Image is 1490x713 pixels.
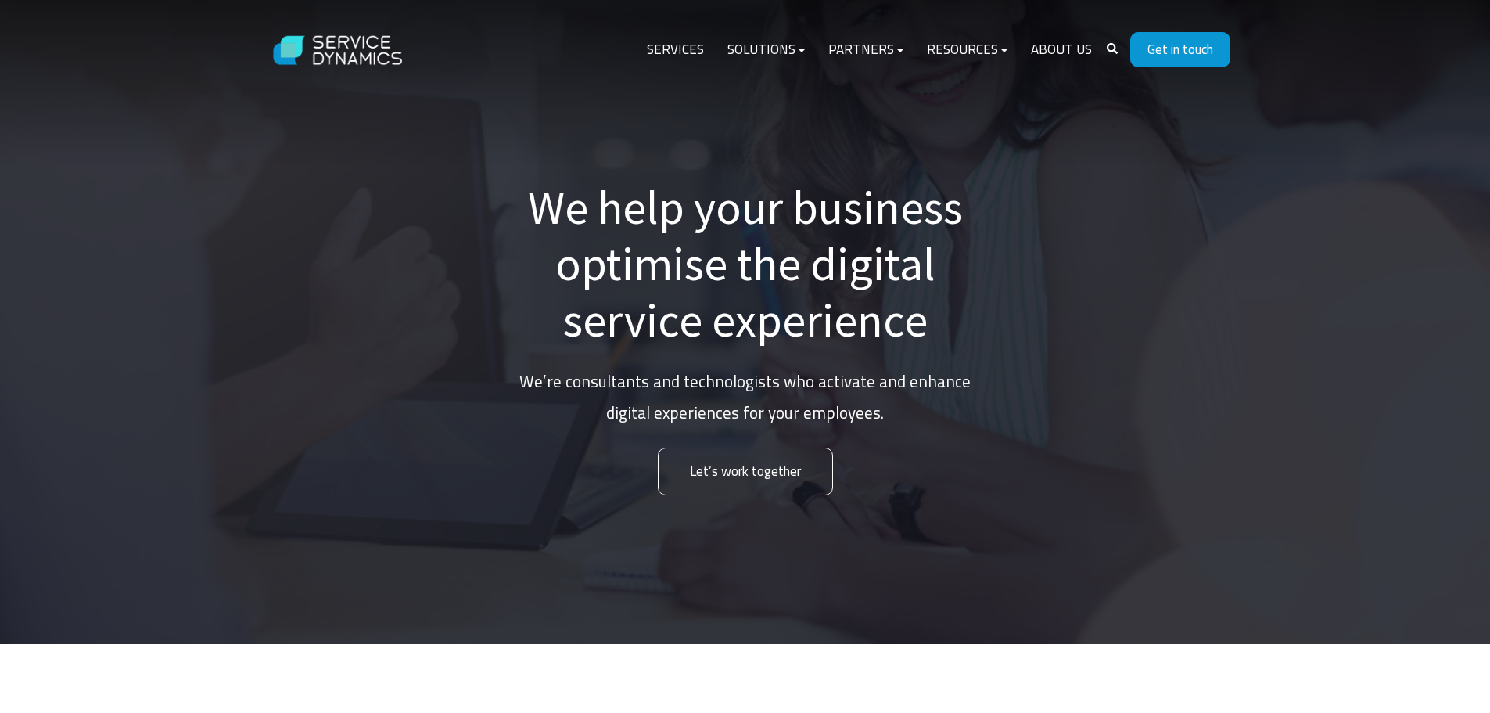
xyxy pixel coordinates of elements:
div: Navigation Menu [635,31,1104,69]
a: About Us [1019,31,1104,69]
a: Partners [817,31,915,69]
a: Let’s work together [658,448,833,495]
a: Solutions [716,31,817,69]
a: Resources [915,31,1019,69]
img: Service Dynamics Logo - White [260,20,417,81]
h1: We help your business optimise the digital service experience [511,179,980,348]
a: Services [635,31,716,69]
p: We’re consultants and technologists who activate and enhance digital experiences for your employees. [511,366,980,429]
a: Get in touch [1130,32,1230,67]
